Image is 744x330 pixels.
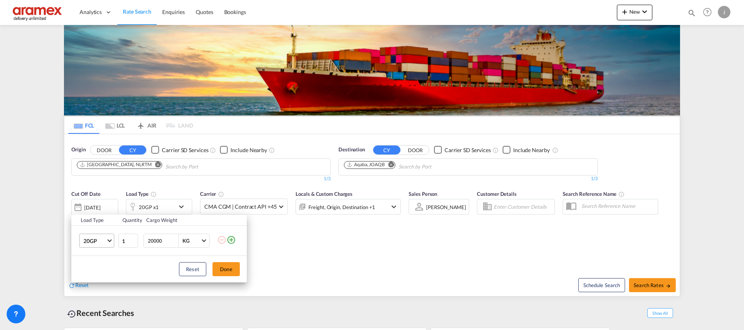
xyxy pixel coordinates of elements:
button: Reset [179,262,206,276]
button: Done [213,262,240,276]
md-icon: icon-minus-circle-outline [217,235,227,245]
span: 20GP [83,237,106,245]
input: Qty [119,234,138,248]
md-select: Choose: 20GP [79,234,114,248]
input: Enter Weight [147,234,178,247]
th: Quantity [118,215,142,226]
div: KG [182,238,190,244]
md-icon: icon-plus-circle-outline [227,235,236,245]
th: Load Type [71,215,118,226]
div: Cargo Weight [146,216,213,224]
